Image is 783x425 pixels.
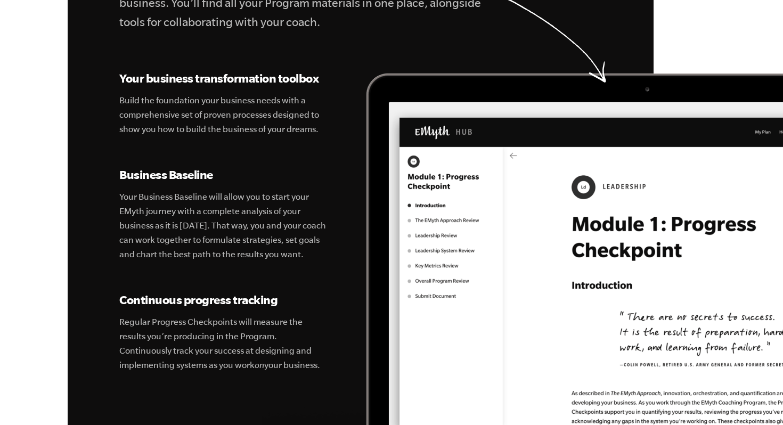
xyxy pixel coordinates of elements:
iframe: Chat Widget [730,374,783,425]
p: Build the foundation your business needs with a comprehensive set of proven processes designed to... [119,93,328,136]
h3: Your business transformation toolbox [119,70,328,87]
p: Regular Progress Checkpoints will measure the results you’re producing in the Program. Continuous... [119,315,328,372]
i: on [255,360,264,370]
div: Sohbet Aracı [730,374,783,425]
p: Your Business Baseline will allow you to start your EMyth journey with a complete analysis of you... [119,190,328,261]
h3: Continuous progress tracking [119,291,328,308]
h3: Business Baseline [119,166,328,183]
